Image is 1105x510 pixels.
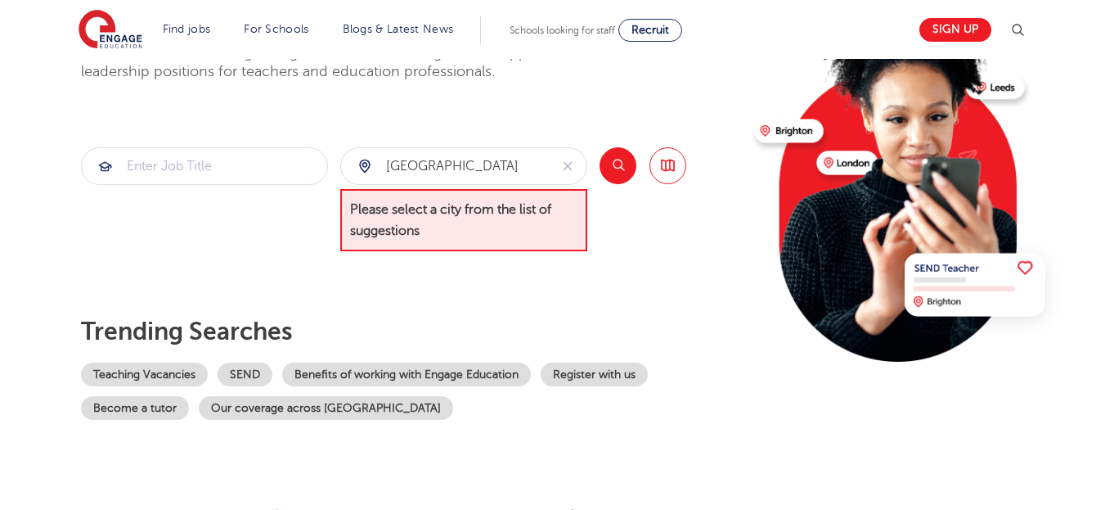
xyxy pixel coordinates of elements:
[541,363,648,386] a: Register with us
[218,363,272,386] a: SEND
[79,10,142,51] img: Engage Education
[81,43,621,82] p: Welcome to the fastest-growing database of teaching, SEND, support and leadership positions for t...
[343,23,454,35] a: Blogs & Latest News
[163,23,211,35] a: Find jobs
[341,148,549,184] input: Submit
[618,19,682,42] a: Recruit
[549,148,586,184] button: Clear
[631,24,669,36] span: Recruit
[199,396,453,420] a: Our coverage across [GEOGRAPHIC_DATA]
[81,147,328,185] div: Submit
[919,18,991,42] a: Sign up
[81,363,208,386] a: Teaching Vacancies
[340,189,587,252] span: Please select a city from the list of suggestions
[244,23,308,35] a: For Schools
[282,363,531,386] a: Benefits of working with Engage Education
[340,147,587,185] div: Submit
[81,317,741,346] p: Trending searches
[600,147,636,184] button: Search
[81,396,189,420] a: Become a tutor
[510,25,615,36] span: Schools looking for staff
[82,148,327,184] input: Submit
